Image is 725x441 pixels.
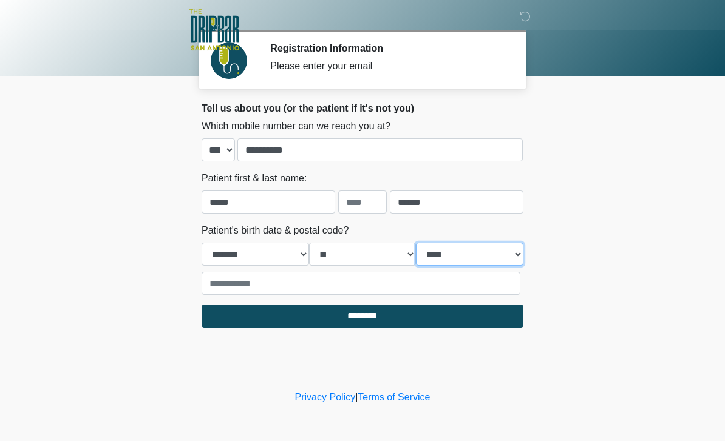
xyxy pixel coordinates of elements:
[295,392,356,402] a: Privacy Policy
[202,223,349,238] label: Patient's birth date & postal code?
[202,171,307,186] label: Patient first & last name:
[202,103,523,114] h2: Tell us about you (or the patient if it's not you)
[202,119,390,133] label: Which mobile number can we reach you at?
[355,392,358,402] a: |
[189,9,239,52] img: The DRIPBaR - San Antonio Fossil Creek Logo
[270,59,505,73] div: Please enter your email
[358,392,430,402] a: Terms of Service
[211,42,247,79] img: Agent Avatar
